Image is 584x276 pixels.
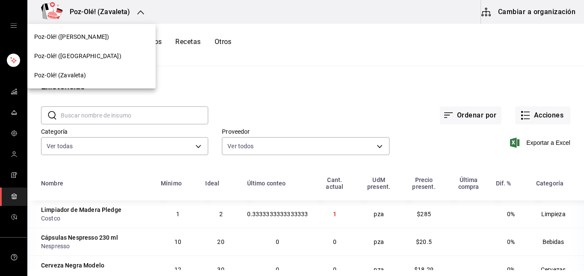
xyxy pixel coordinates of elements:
[34,32,109,41] span: Poz-Olé! ([PERSON_NAME])
[34,52,121,61] span: Poz-Olé! ([GEOGRAPHIC_DATA])
[34,71,86,80] span: Poz-Olé! (Zavaleta)
[27,66,156,85] div: Poz-Olé! (Zavaleta)
[27,27,156,47] div: Poz-Olé! ([PERSON_NAME])
[27,47,156,66] div: Poz-Olé! ([GEOGRAPHIC_DATA])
